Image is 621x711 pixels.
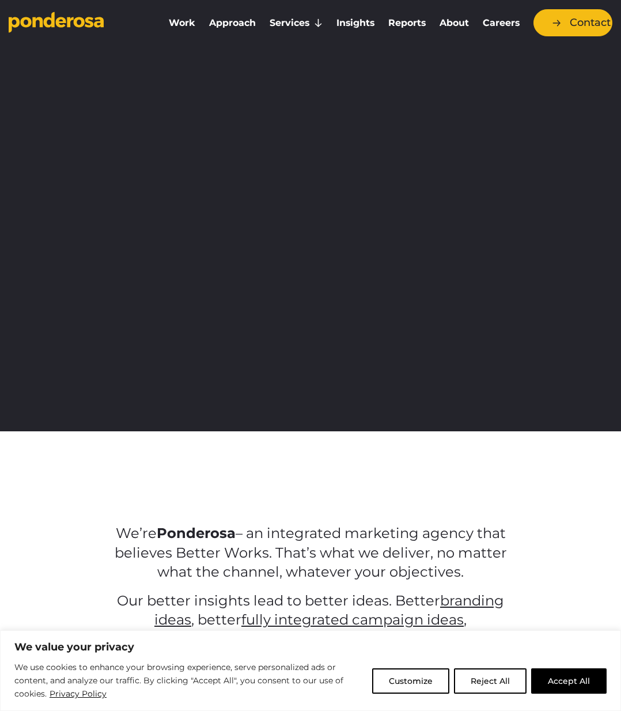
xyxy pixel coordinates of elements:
a: Approach [205,11,260,35]
a: Reports [384,11,430,35]
button: Reject All [454,668,527,694]
p: Our better insights lead to better ideas. Better , better , better , , . [112,591,509,649]
a: fully integrated campaign ideas [241,611,464,628]
p: We value your privacy [14,640,607,654]
button: Customize [372,668,449,694]
a: Work [164,11,200,35]
a: Contact [533,9,613,36]
button: Accept All [531,668,607,694]
p: We use cookies to enhance your browsing experience, serve personalized ads or content, and analyz... [14,661,363,701]
a: Services [265,11,327,35]
a: Privacy Policy [49,687,107,701]
p: We’re – an integrated marketing agency that believes Better Works. That’s what we deliver, no mat... [112,524,509,582]
a: Careers [478,11,524,35]
a: Go to homepage [9,12,147,35]
a: About [435,11,474,35]
a: Insights [332,11,379,35]
strong: Ponderosa [157,525,236,541]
